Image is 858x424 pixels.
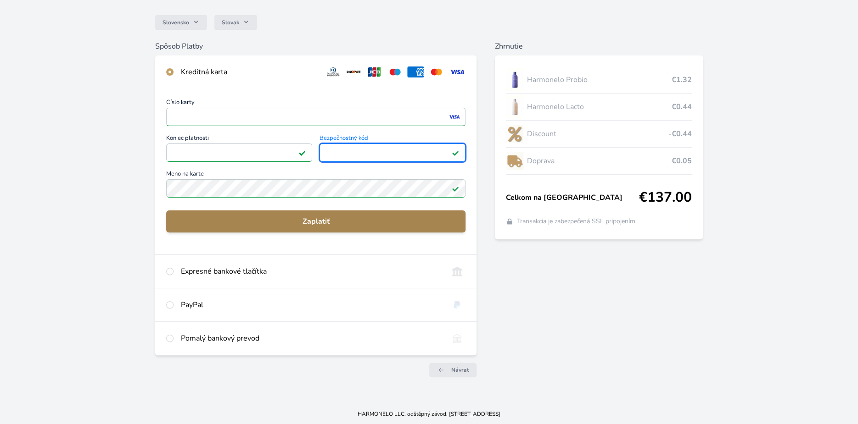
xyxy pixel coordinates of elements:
span: Transakcia je zabezpečená SSL pripojením [517,217,635,226]
span: Harmonelo Lacto [527,101,672,112]
img: jcb.svg [366,66,383,77]
img: Pole je platné [452,185,459,192]
img: visa.svg [449,66,465,77]
img: mc.svg [428,66,445,77]
img: discover.svg [345,66,362,77]
img: Koniec platnosti [295,149,308,157]
span: Slovensko [163,19,189,26]
div: Expresné bankové tlačítka [181,266,441,277]
button: Slovak [214,15,257,30]
span: €0.44 [672,101,692,112]
span: Celkom na [GEOGRAPHIC_DATA] [506,192,639,203]
div: Kreditná karta [181,66,317,77]
span: Bezpečnostný kód [320,135,465,143]
span: Harmonelo Probio [527,74,672,85]
img: discount-lo.png [506,122,523,145]
img: Pole je platné [452,149,459,156]
iframe: Iframe pre bezpečnostný kód [324,146,461,159]
div: Pomalý bankový prevod [181,333,441,344]
img: CLEAN_PROBIO_se_stinem_x-lo.jpg [506,68,523,91]
span: Meno na karte [166,171,465,179]
iframe: Iframe pre číslo karty [170,110,461,123]
input: Meno na kartePole je platné [166,179,465,198]
img: amex.svg [407,66,424,77]
div: PayPal [181,299,441,310]
span: Koniec platnosti [166,135,312,143]
img: delivery-lo.png [506,149,523,172]
span: Číslo karty [166,99,465,108]
span: Zaplatiť [174,216,458,227]
button: Zaplatiť [166,210,465,232]
button: Slovensko [155,15,207,30]
span: Doprava [527,155,672,166]
iframe: Iframe pre deň vypršania platnosti [170,146,308,159]
img: visa [448,113,460,121]
img: CLEAN_LACTO_se_stinem_x-hi-lo.jpg [506,95,523,118]
span: -€0.44 [668,128,692,139]
a: Návrat [429,363,477,377]
img: maestro.svg [387,66,404,77]
img: Pole je platné [298,149,306,156]
span: €137.00 [639,189,692,206]
span: Discount [527,128,668,139]
h6: Zhrnutie [495,41,703,52]
img: diners.svg [325,66,342,77]
span: Návrat [451,366,469,374]
span: Slovak [222,19,239,26]
img: bankTransfer_IBAN.svg [449,333,465,344]
h6: Spôsob Platby [155,41,477,52]
span: €1.32 [672,74,692,85]
img: paypal.svg [449,299,465,310]
img: onlineBanking_SK.svg [449,266,465,277]
span: €0.05 [672,155,692,166]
